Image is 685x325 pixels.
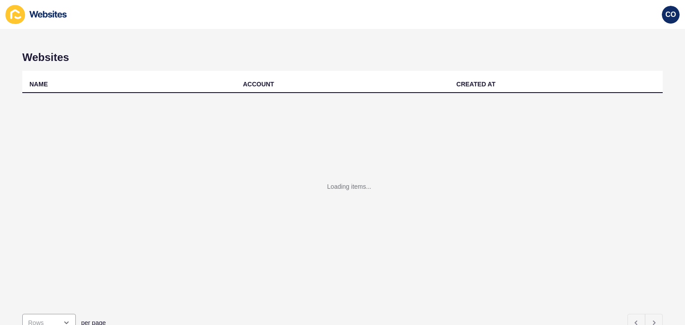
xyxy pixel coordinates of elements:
[29,80,48,89] div: NAME
[22,51,663,64] h1: Websites
[327,182,371,191] div: Loading items...
[243,80,274,89] div: ACCOUNT
[665,10,676,19] span: CO
[456,80,495,89] div: CREATED AT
